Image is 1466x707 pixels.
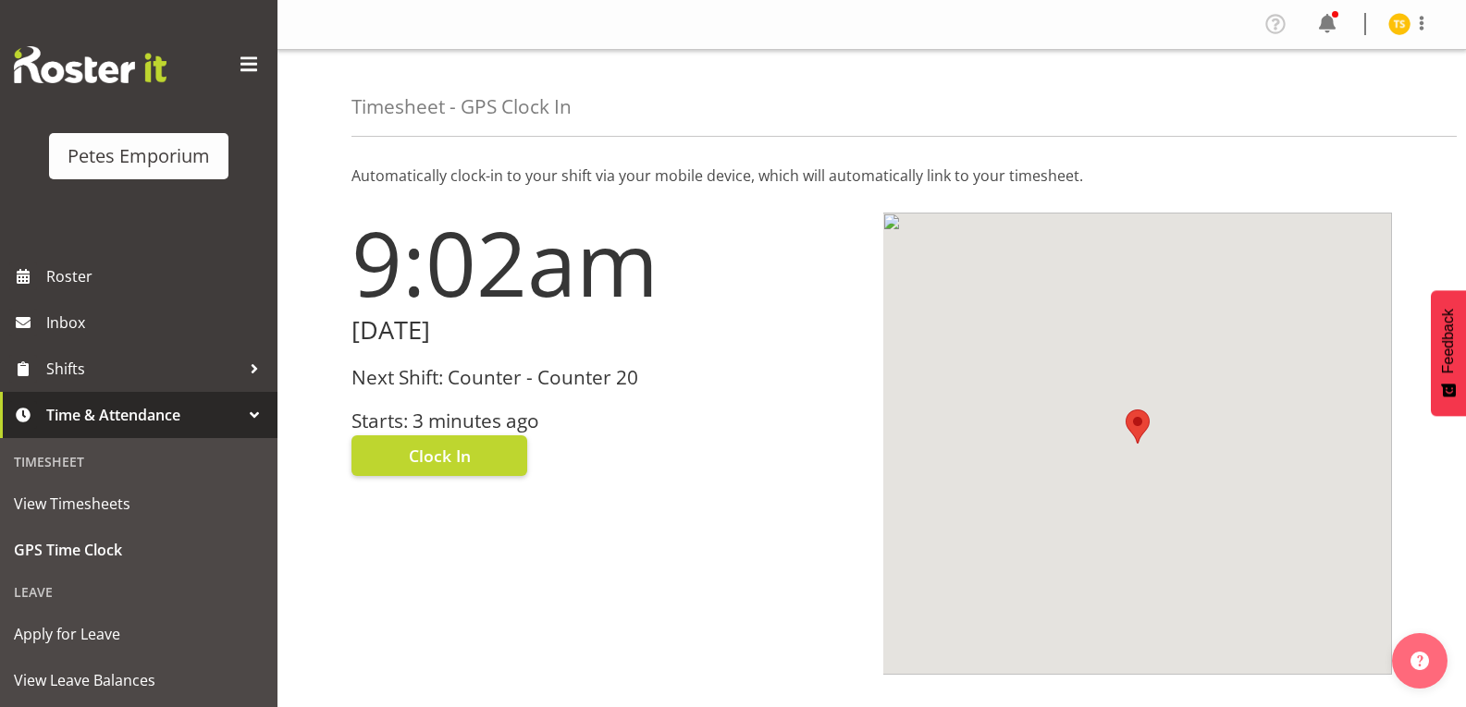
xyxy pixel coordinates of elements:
button: Clock In [351,435,527,476]
button: Feedback - Show survey [1431,290,1466,416]
img: help-xxl-2.png [1411,652,1429,670]
span: Time & Attendance [46,401,240,429]
span: GPS Time Clock [14,536,264,564]
div: Petes Emporium [68,142,210,170]
h1: 9:02am [351,213,861,312]
p: Automatically clock-in to your shift via your mobile device, which will automatically link to you... [351,165,1392,187]
img: Rosterit website logo [14,46,166,83]
a: Apply for Leave [5,611,273,657]
h3: Starts: 3 minutes ago [351,410,861,432]
div: Leave [5,573,273,611]
span: Shifts [46,355,240,383]
span: Feedback [1440,309,1457,373]
img: tamara-straker11292.jpg [1388,13,1411,35]
div: Timesheet [5,443,273,481]
h2: [DATE] [351,316,861,345]
span: View Timesheets [14,490,264,518]
span: Roster [46,262,268,290]
span: Clock In [409,444,471,468]
a: GPS Time Clock [5,527,273,573]
h3: Next Shift: Counter - Counter 20 [351,367,861,388]
a: View Leave Balances [5,657,273,703]
span: View Leave Balances [14,666,264,694]
span: Apply for Leave [14,620,264,648]
a: View Timesheets [5,481,273,527]
h4: Timesheet - GPS Clock In [351,96,572,117]
span: Inbox [46,309,268,336]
